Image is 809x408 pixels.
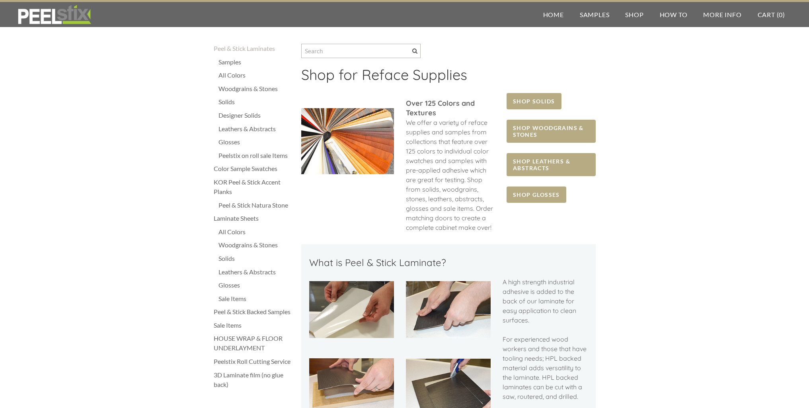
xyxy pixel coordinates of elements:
a: Peel & Stick Natura Stone [218,200,293,210]
a: Glosses [218,280,293,290]
a: Solids [218,254,293,263]
a: Laminate Sheets [214,214,293,223]
a: Woodgrains & Stones [218,84,293,93]
a: SHOP LEATHERS & ABSTRACTS [507,153,595,176]
a: More Info [695,2,749,27]
a: Samples [218,57,293,67]
a: Glosses [218,137,293,147]
a: Color Sample Swatches [214,164,293,173]
input: Search [301,44,421,58]
a: Sale Items [218,294,293,303]
a: Home [535,2,572,27]
h2: ​Shop for Reface Supplies [301,66,596,89]
span: Search [412,49,417,54]
a: Peel & Stick Laminates [214,44,293,53]
a: How To [652,2,696,27]
a: Sale Items [214,321,293,330]
font: What is Peel & Stick Laminate? [309,256,446,268]
a: Leathers & Abstracts [218,267,293,277]
span: 0 [779,11,783,18]
img: Picture [301,108,394,174]
a: Peelstix Roll Cutting Service [214,357,293,366]
a: Woodgrains & Stones [218,240,293,250]
a: Peel & Stick Backed Samples [214,307,293,317]
img: REFACE SUPPLIES [16,5,93,25]
a: SHOP WOODGRAINS & STONES [507,120,595,143]
a: KOR Peel & Stick Accent Planks [214,177,293,196]
a: Designer Solids [218,111,293,120]
a: SHOP SOLIDS [507,93,561,109]
a: All Colors [218,70,293,80]
a: SHOP GLOSSES [507,187,566,203]
a: HOUSE WRAP & FLOOR UNDERLAYMENT [214,334,293,353]
span: A high strength industrial adhesive is added to the back of our laminate for easy application to ... [503,278,587,400]
a: Shop [617,2,651,27]
img: Picture [406,281,491,338]
a: All Colors [218,227,293,237]
a: 3D Laminate film (no glue back) [214,370,293,389]
font: ​Over 125 Colors and Textures [406,99,475,117]
span: We offer a variety of reface supplies and samples from collections that feature over 125 colors t... [406,119,493,231]
a: Peelstix on roll sale Items [218,151,293,160]
a: Leathers & Abstracts [218,124,293,134]
a: Cart (0) [750,2,793,27]
a: Solids [218,97,293,107]
img: Picture [309,281,394,338]
a: Samples [572,2,618,27]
